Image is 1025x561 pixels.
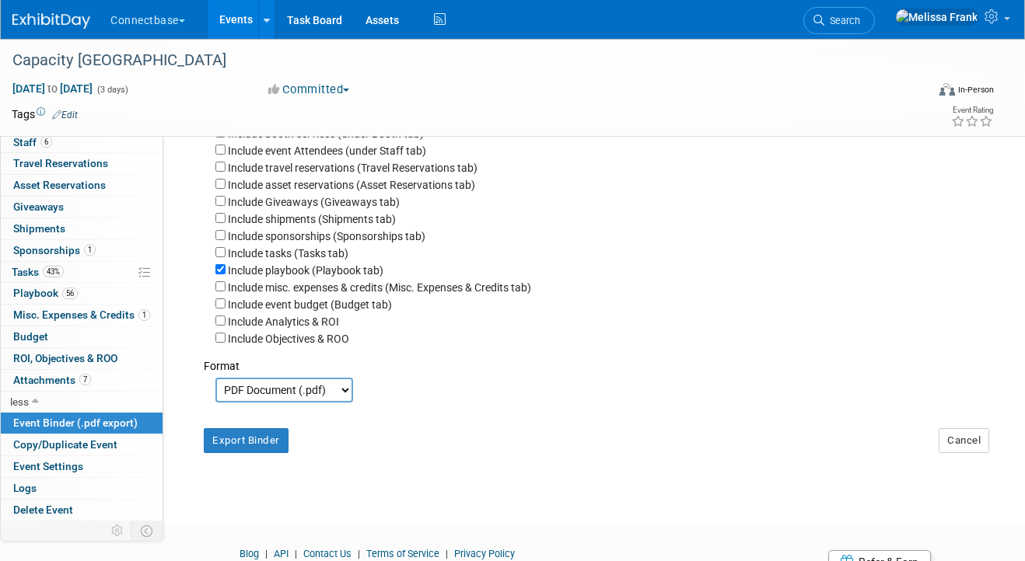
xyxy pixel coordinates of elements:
button: Committed [263,82,355,98]
a: Misc. Expenses & Credits1 [1,305,163,326]
button: Export Binder [204,428,289,453]
a: API [274,548,289,559]
a: Playbook56 [1,283,163,304]
span: Budget [13,330,48,343]
a: Staff6 [1,132,163,153]
a: Contact Us [303,548,352,559]
span: (3 days) [96,85,128,95]
span: to [45,82,60,95]
label: Include tasks (Tasks tab) [228,247,348,260]
td: Personalize Event Tab Strip [104,521,131,541]
img: Melissa Frank [895,9,978,26]
span: Delete Event [13,504,73,516]
a: less [1,392,163,413]
span: Event Binder (.pdf export) [13,416,138,429]
a: Tasks43% [1,262,163,283]
label: Include misc. expenses & credits (Misc. Expenses & Credits tab) [228,281,531,294]
td: Toggle Event Tabs [131,521,163,541]
label: Include event budget (Budget tab) [228,298,392,311]
span: | [291,548,301,559]
div: Event Format [850,81,995,104]
a: Shipments [1,218,163,239]
span: Shipments [13,222,65,235]
label: Include shipments (Shipments tab) [228,213,396,225]
span: Travel Reservations [13,157,108,169]
label: Include Objectives & ROO [228,333,349,345]
span: Playbook [13,287,78,299]
span: 56 [62,287,78,299]
a: Travel Reservations [1,153,163,174]
label: Include Analytics & ROI [228,315,339,328]
span: less [10,395,29,408]
a: Event Settings [1,456,163,477]
a: Budget [1,326,163,347]
img: ExhibitDay [12,13,90,29]
span: Search [824,15,860,26]
div: Capacity [GEOGRAPHIC_DATA] [7,47,910,75]
a: Event Binder (.pdf export) [1,413,163,434]
button: Cancel [939,428,989,453]
span: Attachments [13,374,91,386]
span: Misc. Expenses & Credits [13,308,150,321]
a: Asset Reservations [1,175,163,196]
label: Include Giveaways (Giveaways tab) [228,196,400,208]
span: Logs [13,482,37,494]
span: Giveaways [13,200,64,213]
a: Terms of Service [366,548,439,559]
td: Tags [12,106,78,122]
a: Edit [52,110,78,120]
span: Tasks [12,266,64,278]
label: Include event Attendees (under Staff tab) [228,145,426,157]
a: Logs [1,478,163,499]
span: 7 [79,374,91,385]
span: | [354,548,364,559]
span: ROI, Objectives & ROO [13,352,117,364]
label: Include sponsorships (Sponsorships tab) [228,230,425,242]
span: 43% [43,266,64,277]
span: [DATE] [DATE] [12,82,93,96]
span: Event Settings [13,460,83,472]
img: Format-Inperson.png [939,83,955,96]
a: Delete Event [1,500,163,521]
a: Blog [240,548,259,559]
span: Copy/Duplicate Event [13,438,117,451]
span: 1 [138,309,150,321]
a: Search [803,7,875,34]
span: 6 [40,136,52,148]
a: Attachments7 [1,370,163,391]
a: Sponsorships1 [1,240,163,261]
span: Staff [13,136,52,148]
a: Copy/Duplicate Event [1,434,163,455]
span: | [261,548,271,559]
span: Asset Reservations [13,179,106,191]
label: Include playbook (Playbook tab) [228,264,383,277]
a: Giveaways [1,197,163,218]
div: Format [204,347,982,374]
label: Include asset reservations (Asset Reservations tab) [228,179,475,191]
a: Privacy Policy [454,548,515,559]
div: In-Person [957,84,994,96]
a: ROI, Objectives & ROO [1,348,163,369]
div: Event Rating [951,106,993,114]
span: | [442,548,452,559]
label: Include booth services (under Booth tab) [228,127,424,140]
span: 1 [84,244,96,256]
label: Include travel reservations (Travel Reservations tab) [228,162,478,174]
span: Sponsorships [13,244,96,256]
